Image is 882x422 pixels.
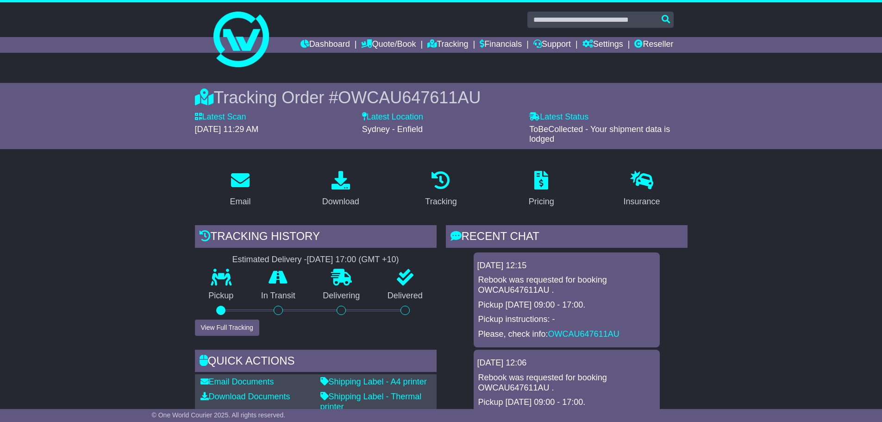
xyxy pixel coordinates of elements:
[316,168,365,211] a: Download
[480,37,522,53] a: Financials
[478,397,655,408] p: Pickup [DATE] 09:00 - 17:00.
[374,291,437,301] p: Delivered
[478,300,655,310] p: Pickup [DATE] 09:00 - 17:00.
[478,315,655,325] p: Pickup instructions: -
[322,195,359,208] div: Download
[446,225,688,250] div: RECENT CHAT
[247,291,309,301] p: In Transit
[419,168,463,211] a: Tracking
[548,329,619,339] a: OWCAU647611AU
[478,373,655,393] p: Rebook was requested for booking OWCAU647611AU .
[338,88,481,107] span: OWCAU647611AU
[152,411,286,419] span: © One World Courier 2025. All rights reserved.
[230,195,250,208] div: Email
[477,261,656,271] div: [DATE] 12:15
[224,168,256,211] a: Email
[200,377,274,386] a: Email Documents
[477,358,656,368] div: [DATE] 12:06
[618,168,666,211] a: Insurance
[195,350,437,375] div: Quick Actions
[309,291,374,301] p: Delivering
[195,225,437,250] div: Tracking history
[195,88,688,107] div: Tracking Order #
[195,255,437,265] div: Estimated Delivery -
[195,112,246,122] label: Latest Scan
[478,275,655,295] p: Rebook was requested for booking OWCAU647611AU .
[320,377,427,386] a: Shipping Label - A4 printer
[529,112,588,122] label: Latest Status
[624,195,660,208] div: Insurance
[427,37,468,53] a: Tracking
[361,37,416,53] a: Quote/Book
[478,329,655,340] p: Please, check info:
[362,112,423,122] label: Latest Location
[195,320,259,336] button: View Full Tracking
[523,168,560,211] a: Pricing
[362,125,423,134] span: Sydney - Enfield
[533,37,571,53] a: Support
[195,125,259,134] span: [DATE] 11:29 AM
[529,125,670,144] span: ToBeCollected - Your shipment data is lodged
[425,195,457,208] div: Tracking
[634,37,673,53] a: Reseller
[195,291,248,301] p: Pickup
[307,255,399,265] div: [DATE] 17:00 (GMT +10)
[529,195,554,208] div: Pricing
[582,37,623,53] a: Settings
[200,392,290,401] a: Download Documents
[300,37,350,53] a: Dashboard
[320,392,422,411] a: Shipping Label - Thermal printer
